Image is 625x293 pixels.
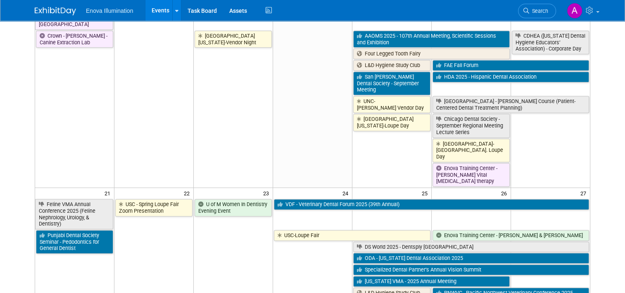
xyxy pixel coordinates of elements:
[353,31,510,48] a: AAOMS 2025 - 107th Annual Meeting, Scientific Sessions and Exhibition
[115,199,192,216] a: USC - Spring Loupe Fair Zoom Presentation
[567,3,582,19] img: Andrea Miller
[353,114,430,131] a: [GEOGRAPHIC_DATA][US_STATE]-Loupe Day
[353,253,589,264] a: ODA - [US_STATE] Dental Association 2025
[512,31,589,54] a: CDHEA ([US_STATE] Dental Hygiene Educators’ Association) - Corporate Day
[195,199,272,216] a: U of M Women In Dentistry Evening Event
[421,188,431,198] span: 25
[433,114,510,137] a: Chicago Dental Society - September Regional Meeting Lecture Series
[35,199,113,229] a: Feline VMA Annual Conference 2025 (Feline Nephrology, Urology, & Dentistry)
[433,163,510,187] a: Enova Training Center - [PERSON_NAME] Vital [MEDICAL_DATA] therapy
[36,230,113,254] a: Punjabi Dental Society Seminar - Pedodontics for General Dentist
[274,230,430,241] a: USC-Loupe Fair
[529,8,548,14] span: Search
[86,7,133,14] span: Enova Illumination
[580,188,590,198] span: 27
[35,7,76,15] img: ExhibitDay
[353,276,510,287] a: [US_STATE] VMA - 2025 Annual Meeting
[262,188,273,198] span: 23
[353,60,430,71] a: L&D Hygiene Study Club
[433,60,589,71] a: FAE Fall Forum
[353,48,510,59] a: Four Legged Tooth Fairy
[433,230,589,241] a: Enova Training Center - [PERSON_NAME] & [PERSON_NAME]
[353,72,430,95] a: San [PERSON_NAME] Dental Society - September Meeting
[195,31,272,48] a: [GEOGRAPHIC_DATA][US_STATE]-Vendor Night
[104,188,114,198] span: 21
[433,72,589,82] a: HDA 2025 - Hispanic Dental Association
[353,242,589,252] a: DS World 2025 - Dentsply [GEOGRAPHIC_DATA]
[342,188,352,198] span: 24
[36,31,113,48] a: Crown - [PERSON_NAME] - Canine Extraction Lab
[353,264,589,275] a: Specialized Dental Partner’s Annual Vision Summit
[433,96,589,113] a: [GEOGRAPHIC_DATA] - [PERSON_NAME] Course (Patient-Centered Dental Treatment Planning)
[183,188,193,198] span: 22
[518,4,556,18] a: Search
[500,188,511,198] span: 26
[433,139,510,162] a: [GEOGRAPHIC_DATA]-[GEOGRAPHIC_DATA]. Loupe Day
[353,96,430,113] a: UNC-[PERSON_NAME] Vendor Day
[274,199,589,210] a: VDF - Veterinary Dental Forum 2025 (39th Annual)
